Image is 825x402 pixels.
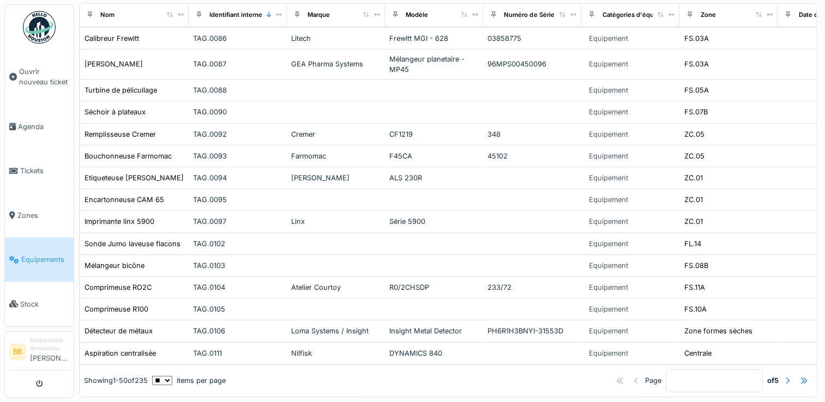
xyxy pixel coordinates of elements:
div: PH6R1H3BNYI-31553D [487,326,577,336]
div: 03858775 [487,33,577,44]
div: ZC.01 [684,173,703,183]
div: TAG.0097 [193,216,282,227]
div: Catégories d'équipement [602,10,678,20]
div: Centrale [684,348,712,358]
div: Comprimeuse RO2C [85,282,152,293]
li: [PERSON_NAME] [30,336,69,368]
div: Responsable demandeur [30,336,69,353]
div: Loma Systems / Insight [291,326,381,336]
div: DYNAMICS 840 [389,348,479,358]
div: TAG.0111 [193,348,282,358]
div: FS.11A [684,282,705,293]
div: Equipement [589,151,628,161]
div: FL.14 [684,239,701,249]
div: Zone [700,10,715,20]
div: Numéro de Série [504,10,554,20]
li: BB [9,344,26,360]
img: Badge_color-CXgf-gQk.svg [23,11,56,44]
div: 96MPS00450096 [487,59,577,69]
div: Linx [291,216,381,227]
div: Nom [100,10,115,20]
div: Séchoir à plateaux [85,107,146,117]
a: Agenda [5,105,74,149]
div: Equipement [589,282,628,293]
div: Nilfisk [291,348,381,358]
div: TAG.0094 [193,173,282,183]
div: Identifiant interne [209,10,262,20]
div: TAG.0086 [193,33,282,44]
div: TAG.0105 [193,304,282,314]
div: 348 [487,129,577,139]
div: Insight Metal Detector [389,326,479,336]
div: Page [645,375,661,386]
div: FS.10A [684,304,707,314]
div: items per page [152,375,226,386]
a: Zones [5,193,74,237]
div: Aspiration centralisée [85,348,156,358]
div: TAG.0095 [193,194,282,205]
div: GEA Pharma Systems [291,59,381,69]
div: Equipement [589,173,628,183]
a: Ouvrir nouveau ticket [5,50,74,105]
div: Litech [291,33,381,44]
div: [PERSON_NAME] [291,173,381,183]
div: ZC.05 [684,129,704,139]
div: Equipement [589,326,628,336]
div: [PERSON_NAME] [85,59,143,69]
strong: of 5 [767,375,779,386]
div: FS.07B [684,107,708,117]
div: 233/72 [487,282,577,293]
span: Zones [17,210,69,221]
div: ZC.01 [684,194,703,205]
div: TAG.0103 [193,260,282,271]
div: 45102 [487,151,577,161]
div: TAG.0106 [193,326,282,336]
div: Equipement [589,33,628,44]
div: TAG.0088 [193,85,282,95]
div: TAG.0093 [193,151,282,161]
div: TAG.0092 [193,129,282,139]
div: R0/2CHSDP [389,282,479,293]
div: Marque [308,10,330,20]
div: Showing 1 - 50 of 235 [84,375,148,386]
div: Equipement [589,85,628,95]
div: Calibreur Frewitt [85,33,139,44]
div: Farmomac [291,151,381,161]
span: Ouvrir nouveau ticket [19,66,69,87]
a: Tickets [5,149,74,193]
div: Cremer [291,129,381,139]
div: Atelier Courtoy [291,282,381,293]
div: Mélangeur planetaire - MP45 [389,54,479,75]
div: Série 5900 [389,216,479,227]
a: BB Responsable demandeur[PERSON_NAME] [9,336,69,370]
a: Équipements [5,237,74,282]
div: ZC.05 [684,151,704,161]
div: FS.05A [684,85,709,95]
div: Equipement [589,107,628,117]
div: Comprimeuse R100 [85,304,148,314]
span: Stock [20,299,69,309]
span: Équipements [21,254,69,265]
div: Zone formes sèches [684,326,752,336]
div: TAG.0104 [193,282,282,293]
div: Remplisseuse Cremer [85,129,156,139]
span: Agenda [18,121,69,132]
div: Imprimante linx 5900 [85,216,154,227]
div: F45CA [389,151,479,161]
div: FS.08B [684,260,708,271]
div: FS.03A [684,33,709,44]
div: Equipement [589,194,628,205]
div: Equipement [589,348,628,358]
div: TAG.0090 [193,107,282,117]
div: TAG.0087 [193,59,282,69]
div: Etiqueteuse [PERSON_NAME] [85,173,184,183]
div: Equipement [589,216,628,227]
div: Encartonneuse CAM 65 [85,194,164,205]
div: Equipement [589,129,628,139]
div: Equipement [589,304,628,314]
div: Frewitt MGI - 628 [389,33,479,44]
div: Modèle [406,10,428,20]
a: Stock [5,282,74,326]
div: ALS 230R [389,173,479,183]
div: ZC.01 [684,216,703,227]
